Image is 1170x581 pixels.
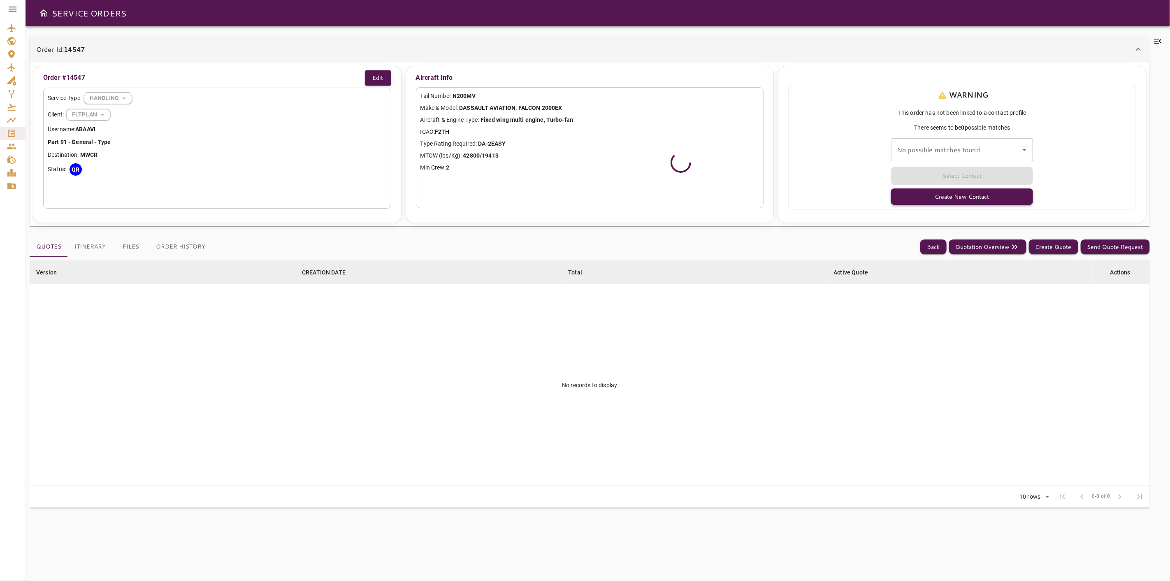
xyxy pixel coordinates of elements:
p: Aircraft Info [416,70,764,85]
div: basic tabs example [30,237,212,257]
b: W [85,151,90,158]
div: Active Quote [833,267,868,277]
p: Make & Model: [420,104,759,112]
p: Destination: [48,151,387,159]
b: 2 [446,164,449,171]
div: Service Type: [48,92,387,105]
p: Username: [48,125,387,134]
span: Total [568,267,593,277]
div: Total [568,267,582,277]
button: Itinerary [68,237,112,257]
button: Send Quote Request [1081,239,1150,255]
div: 10 rows [1017,493,1042,500]
p: MTOW (lbs/Kg): [420,151,759,160]
div: Client: [48,109,387,121]
span: 0-0 of 0 [1092,493,1110,501]
b: M [80,151,85,158]
p: Min Crew: [420,163,759,172]
div: 10 rows [1014,491,1052,503]
button: Edit [365,70,391,86]
button: Open [1019,144,1030,156]
span: Active Quote [833,267,879,277]
div: Order Id:14547 [30,63,1150,226]
b: DASSAULT AVIATION, FALCON 2000EX [459,105,562,111]
button: Quotation Overview [949,239,1026,255]
div: QR [70,163,82,176]
span: First Page [1052,487,1072,507]
b: 14547 [64,44,85,54]
button: Quotes [30,237,68,257]
div: HANDLING [84,87,132,109]
p: ICAO: [420,128,759,136]
button: Open drawer [35,5,52,21]
b: Fixed wing multi engine, Turbo-fan [481,116,573,123]
span: Version [36,267,67,277]
p: Order #14547 [43,73,85,83]
b: ABAAVI [75,126,95,132]
button: Order History [149,237,212,257]
span: Last Page [1130,487,1150,507]
b: N200MV [453,93,476,99]
div: Order Id:14547 [30,36,1150,63]
span: CREATION DATE [302,267,356,277]
div: CREATION DATE [302,267,346,277]
p: Status: [48,165,66,174]
div: Version [36,267,57,277]
button: Create Quote [1029,239,1078,255]
b: 42800/19413 [463,152,499,159]
span: Previous Page [1072,487,1092,507]
p: Type Rating Required: [420,139,759,148]
p: Part 91 - General - Type [48,138,387,146]
p: Order Id: [36,44,85,54]
button: Create New Contact [891,188,1033,205]
span: There seems to be possible matches [793,123,1132,132]
button: Files [112,237,149,257]
b: C [90,151,94,158]
p: Aircraft & Engine Type: [420,116,759,124]
b: R [94,151,97,158]
button: Back [920,239,947,255]
p: WARNING [936,89,988,100]
span: This order has not been linked to a contact profile [793,109,1132,117]
b: 0 [961,124,965,131]
div: HANDLING [66,104,110,125]
p: Tail Number: [420,92,759,100]
b: F2TH [435,128,450,135]
span: Next Page [1110,487,1130,507]
h6: SERVICE ORDERS [52,7,126,20]
td: No records to display [30,284,1150,486]
b: DA-2EASY [478,140,506,147]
